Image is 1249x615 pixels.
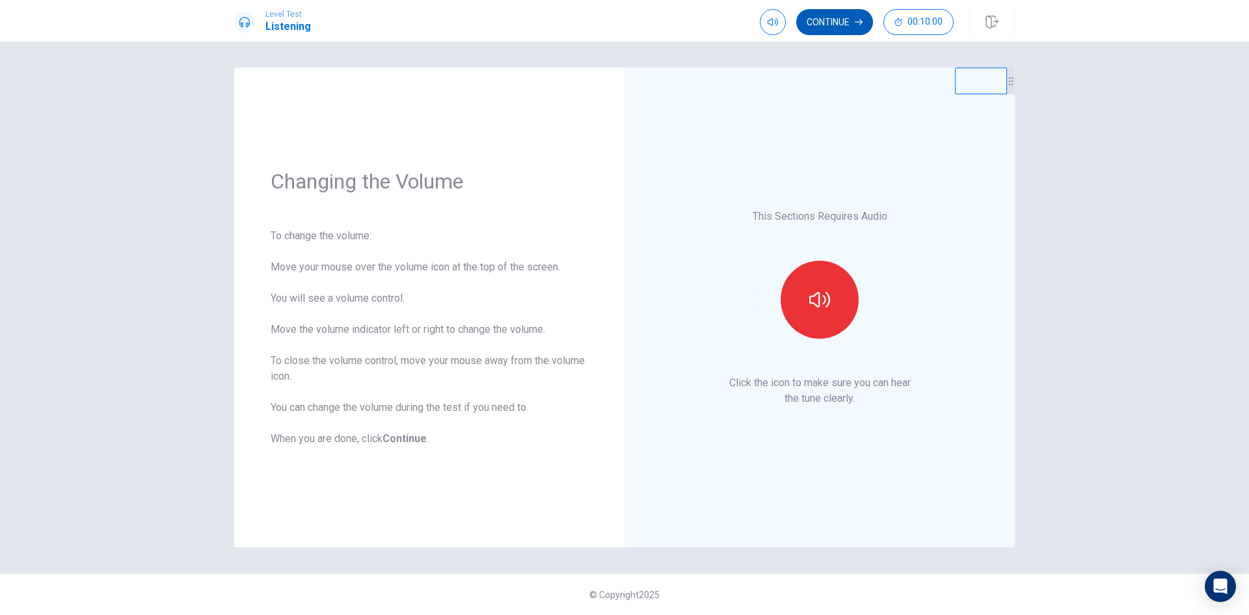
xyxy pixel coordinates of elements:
span: 00:10:00 [907,17,943,27]
h1: Changing the Volume [271,168,588,194]
h1: Listening [265,19,311,34]
b: Continue [383,432,427,445]
button: Continue [796,9,873,35]
div: To change the volume: Move your mouse over the volume icon at the top of the screen. You will see... [271,228,588,447]
p: Click the icon to make sure you can hear the tune clearly. [729,375,911,406]
span: © Copyright 2025 [589,590,660,600]
p: This Sections Requires Audio [753,209,887,224]
div: Open Intercom Messenger [1205,571,1236,602]
button: 00:10:00 [883,9,954,35]
span: Level Test [265,10,311,19]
